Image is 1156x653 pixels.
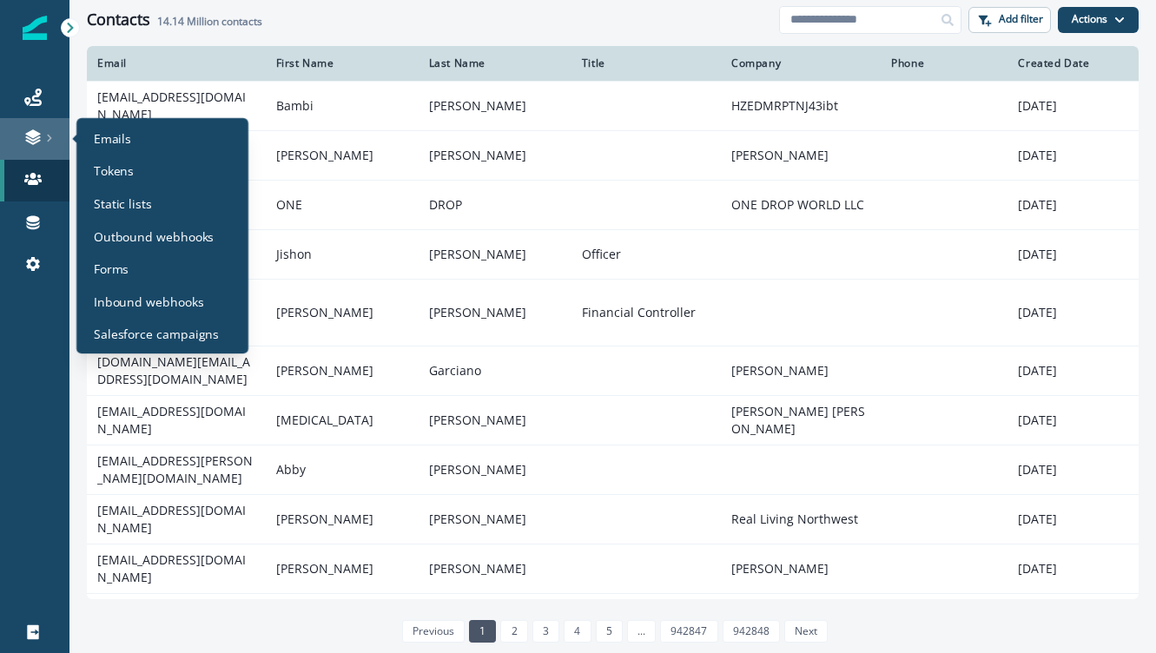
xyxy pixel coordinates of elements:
p: Officer [582,246,710,263]
div: Email [97,56,255,70]
td: Jishon [266,229,419,279]
td: ONE DROP WORLD LLC [721,180,881,229]
td: [MEDICAL_DATA] [266,395,419,445]
div: Title [582,56,710,70]
td: [PERSON_NAME] [721,346,881,395]
h2: contacts [157,16,262,28]
td: Garciano [419,346,571,395]
a: Page 1 is your current page [469,620,496,643]
td: [PERSON_NAME] [266,346,419,395]
a: Page 4 [564,620,591,643]
td: [PERSON_NAME] [419,279,571,346]
a: Forms [83,255,241,281]
span: 14.14 Million [157,14,219,29]
p: [DATE] [1018,511,1128,528]
td: [EMAIL_ADDRESS][PERSON_NAME][DOMAIN_NAME] [87,445,266,494]
p: Salesforce campaigns [94,325,220,343]
div: First Name [276,56,408,70]
p: [DATE] [1018,412,1128,429]
td: [PERSON_NAME] [419,229,571,279]
h1: Contacts [87,10,150,30]
p: Inbound webhooks [94,292,204,310]
p: [DATE] [1018,246,1128,263]
a: Next page [784,620,828,643]
td: [EMAIL_ADDRESS][DOMAIN_NAME] [87,494,266,544]
p: Add filter [999,13,1043,25]
a: Emails [83,125,241,151]
a: Inbound webhooks [83,288,241,314]
p: [DATE] [1018,304,1128,321]
td: [EMAIL_ADDRESS][DOMAIN_NAME] [87,544,266,593]
td: [PERSON_NAME] [419,130,571,180]
p: Financial Controller [582,304,710,321]
a: Static lists [83,190,241,216]
a: Jump forward [627,620,656,643]
p: Forms [94,260,129,278]
a: [EMAIL_ADDRESS][DOMAIN_NAME][MEDICAL_DATA][PERSON_NAME][PERSON_NAME] [PERSON_NAME][DATE] [87,395,1139,445]
td: [PERSON_NAME] [266,279,419,346]
button: Add filter [968,7,1051,33]
a: [EMAIL_ADDRESS][DOMAIN_NAME][PERSON_NAME][PERSON_NAME][PERSON_NAME][DATE] [87,130,1139,180]
div: Created Date [1018,56,1128,70]
ul: Pagination [398,620,829,643]
td: [PERSON_NAME] [PERSON_NAME] [721,395,881,445]
td: [PERSON_NAME] [419,544,571,593]
a: Page 942847 [660,620,717,643]
p: Emails [94,129,132,147]
a: Salesforce campaigns [83,321,241,347]
td: [PERSON_NAME] [266,130,419,180]
a: Tokens [83,158,241,184]
td: [PERSON_NAME] [419,395,571,445]
div: Last Name [429,56,561,70]
p: Static lists [94,195,152,213]
td: Real Living Northwest [721,494,881,544]
td: DROP [419,180,571,229]
p: Tokens [94,162,135,180]
p: [DATE] [1018,147,1128,164]
td: Bambi [266,81,419,130]
td: ONE [266,180,419,229]
td: [PERSON_NAME] [721,544,881,593]
td: [PERSON_NAME] [419,494,571,544]
td: [PERSON_NAME] [266,494,419,544]
a: [EMAIL_ADDRESS][DOMAIN_NAME]Bambi[PERSON_NAME]HZEDMRPTNJ43ibt[DATE] [87,81,1139,130]
p: Outbound webhooks [94,227,215,245]
img: Inflection [23,16,47,40]
td: [PERSON_NAME] [721,130,881,180]
a: Page 2 [500,620,527,643]
td: Abby [266,445,419,494]
td: HZEDMRPTNJ43ibt [721,81,881,130]
td: [PERSON_NAME] [419,81,571,130]
a: [EMAIL_ADDRESS][PERSON_NAME][DOMAIN_NAME]Abby[PERSON_NAME][DATE] [87,445,1139,494]
td: [EMAIL_ADDRESS][DOMAIN_NAME] [87,593,266,643]
p: [DATE] [1018,97,1128,115]
td: [PERSON_NAME] [419,445,571,494]
p: [DATE] [1018,196,1128,214]
a: Page 5 [596,620,623,643]
a: Outbound webhooks [83,223,241,249]
a: [EMAIL_ADDRESS][DOMAIN_NAME][PERSON_NAME][PERSON_NAME][PERSON_NAME][DATE] [87,544,1139,593]
a: Page 3 [532,620,559,643]
td: [DOMAIN_NAME][EMAIL_ADDRESS][DOMAIN_NAME] [87,346,266,395]
a: [EMAIL_ADDRESS][DOMAIN_NAME]Jishon[PERSON_NAME]Officer[DATE] [87,229,1139,279]
a: [EMAIL_ADDRESS][DOMAIN_NAME][PERSON_NAME][PERSON_NAME]Real Living Northwest[DATE] [87,494,1139,544]
div: Phone [891,56,997,70]
td: [EMAIL_ADDRESS][DOMAIN_NAME] [87,395,266,445]
a: [EMAIL_ADDRESS][DOMAIN_NAME][DATE] [87,593,1139,643]
p: [DATE] [1018,560,1128,577]
p: [DATE] [1018,461,1128,478]
div: Company [731,56,870,70]
a: [DOMAIN_NAME][EMAIL_ADDRESS][DOMAIN_NAME][PERSON_NAME]Garciano[PERSON_NAME][DATE] [87,346,1139,395]
a: [PERSON_NAME][EMAIL_ADDRESS][PERSON_NAME][DOMAIN_NAME][PERSON_NAME][PERSON_NAME]Financial Control... [87,279,1139,346]
p: [DATE] [1018,362,1128,379]
td: [PERSON_NAME] [266,544,419,593]
button: Actions [1058,7,1139,33]
a: Page 942848 [723,620,780,643]
td: [EMAIL_ADDRESS][DOMAIN_NAME] [87,81,266,130]
a: [EMAIL_ADDRESS][DOMAIN_NAME]ONEDROPONE DROP WORLD LLC[DATE] [87,180,1139,229]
